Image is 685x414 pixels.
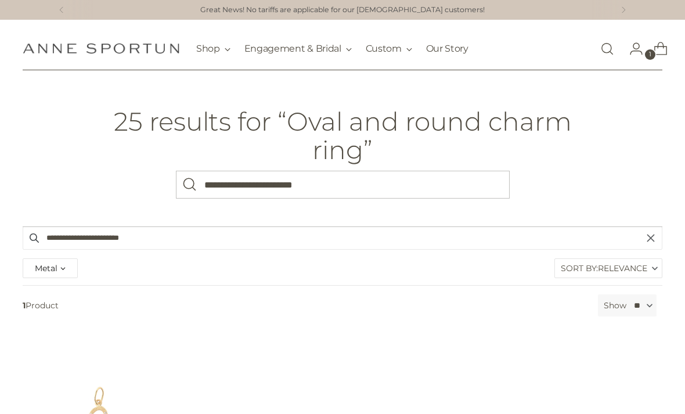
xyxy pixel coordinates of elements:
[110,107,575,164] h1: 25 results for “Oval and round charm ring”
[620,37,643,60] a: Go to the account page
[596,37,619,60] a: Open search modal
[196,36,230,62] button: Shop
[426,36,468,62] a: Our Story
[598,259,647,278] span: Relevance
[23,300,26,311] b: 1
[23,226,662,250] input: Search products
[644,37,668,60] a: Open cart modal
[18,294,593,316] span: Product
[35,262,57,275] span: Metal
[176,171,204,199] button: Search
[244,36,352,62] button: Engagement & Bridal
[366,36,412,62] button: Custom
[645,49,655,60] span: 1
[604,300,626,312] label: Show
[200,5,485,16] a: Great News! No tariffs are applicable for our [DEMOGRAPHIC_DATA] customers!
[555,259,662,278] label: Sort By:Relevance
[23,43,179,54] a: Anne Sportun Fine Jewellery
